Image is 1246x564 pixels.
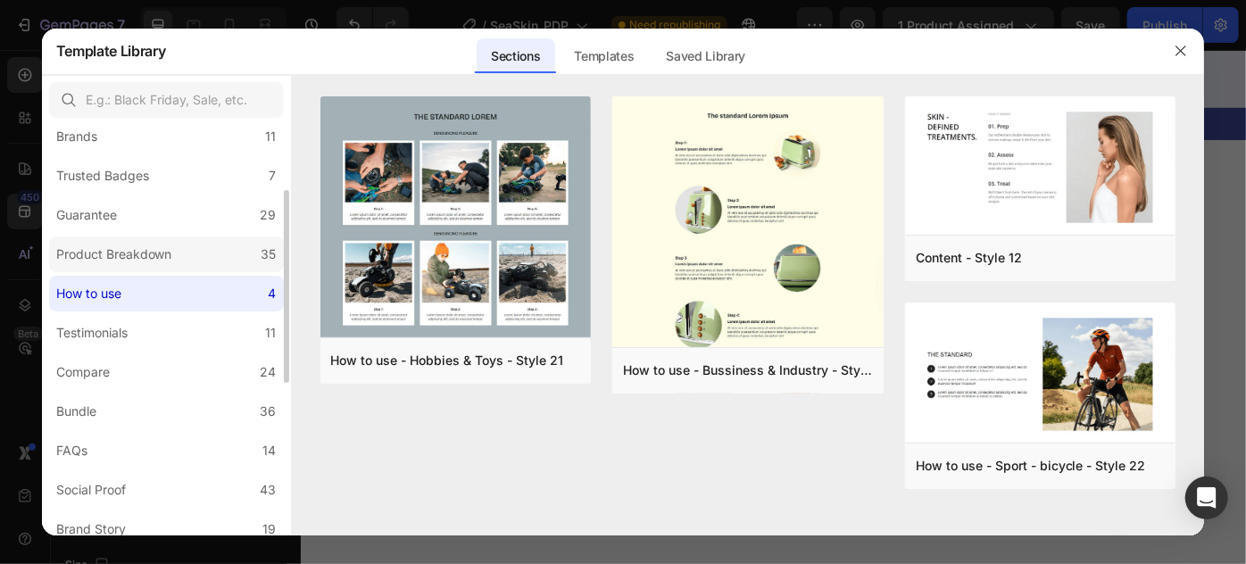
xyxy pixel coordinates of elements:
div: Brands [56,126,97,147]
div: 4 [269,283,277,304]
p: SEC [501,36,515,45]
div: Templates [560,38,648,74]
div: 05 [454,20,469,36]
div: Social Proof [56,479,126,501]
div: How to use - Hobbies & Toys - Style 21 [331,350,564,371]
div: How to use - Bussiness & Industry - Style 23 [623,360,873,381]
div: Compare [56,361,110,383]
div: 14 [263,440,277,461]
div: Brand Story [56,518,126,540]
div: 36 [261,401,277,422]
img: htu23.png [612,96,884,449]
img: htu22.png [905,303,1176,446]
div: How to use - Sport - bicycle - Style 22 [916,455,1146,477]
h2: Template Library [56,28,166,74]
div: Testimonials [56,322,128,344]
p: Limited time: 10% OFF + FREESHIPPING [544,23,1069,42]
div: 19 [407,20,422,36]
div: 43 [261,479,277,501]
p: MIN [454,36,469,45]
div: 35 [262,244,277,265]
div: Content - Style 12 [916,247,1022,269]
div: Bundle [56,401,96,422]
p: HRS [407,36,422,45]
div: 7 [270,165,277,187]
img: htu12.png [905,96,1176,238]
div: Guarantee [56,204,117,226]
div: 24 [261,361,277,383]
img: htu21.png [320,96,592,341]
p: 🎁 LIMITED TIME - SKIN DAY SALE 🎁 [2,74,1069,93]
input: E.g.: Black Friday, Sale, etc. [49,82,284,118]
div: 29 [261,204,277,226]
div: Open Intercom Messenger [1185,477,1228,519]
div: 11 [266,126,277,147]
div: 11 [266,322,277,344]
div: 01 [501,20,515,36]
div: Saved Library [652,38,760,74]
div: Sections [477,38,554,74]
div: Product Breakdown [56,244,172,265]
div: Trusted Badges [56,165,149,187]
div: FAQs [56,440,87,461]
div: How to use [56,283,121,304]
div: 19 [263,518,277,540]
